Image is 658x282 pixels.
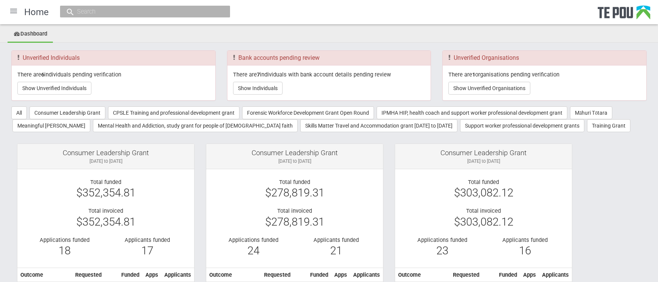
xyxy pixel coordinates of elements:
div: Consumer Leadership Grant [401,150,566,156]
div: Applications funded [218,237,289,243]
th: Apps [142,268,161,282]
div: Consumer Leadership Grant [212,150,377,156]
button: Show Individuals [233,82,283,95]
button: Show Unverified Individuals [17,82,91,95]
button: Show Unverified Organisations [448,82,530,95]
div: $352,354.81 [23,218,188,225]
th: Outcome [206,268,254,282]
div: Total invoiced [401,207,566,214]
th: Requested [65,268,105,282]
div: $303,082.12 [401,189,566,196]
p: There are individuals pending verification [17,71,210,78]
button: All [11,106,27,119]
div: 17 [111,247,183,254]
div: Total invoiced [23,207,188,214]
button: Meaningful [PERSON_NAME] [12,119,90,132]
h3: Unverified Organisations [448,55,641,61]
button: Consumer Leadership Grant [29,106,105,119]
th: Applicants [539,268,572,282]
h3: Bank accounts pending review [233,55,425,61]
button: Skills Matter Travel and Accommodation grant [DATE] to [DATE] [300,119,457,132]
th: Applicants [350,268,383,282]
th: Outcome [395,268,443,282]
button: CPSLE Training and professional development grant [108,106,239,119]
div: [DATE] to [DATE] [212,158,377,165]
button: Mental Health and Addiction, study grant for people of [DEMOGRAPHIC_DATA] faith [93,119,298,132]
div: Total funded [212,179,377,185]
div: 24 [218,247,289,254]
h3: Unverified Individuals [17,55,210,61]
div: 21 [300,247,372,254]
th: Funded [482,268,520,282]
th: Outcome [17,268,65,282]
div: $278,819.31 [212,218,377,225]
th: Applicants [161,268,194,282]
div: Applicants funded [489,237,561,243]
input: Search [75,8,208,16]
div: 23 [406,247,478,254]
div: Consumer Leadership Grant [23,150,188,156]
th: Funded [105,268,142,282]
b: 7 [257,71,260,78]
div: [DATE] to [DATE] [401,158,566,165]
b: 6 [41,71,44,78]
th: Apps [520,268,539,282]
th: Requested [254,268,293,282]
div: $352,354.81 [23,189,188,196]
th: Apps [331,268,350,282]
div: Applicants funded [111,237,183,243]
div: 16 [489,247,561,254]
button: Māhuri Tōtara [570,106,612,119]
a: Dashboard [8,26,53,43]
p: There are organisations pending verification [448,71,641,78]
button: Training Grant [587,119,630,132]
div: Applications funded [406,237,478,243]
div: Applications funded [29,237,100,243]
div: Total invoiced [212,207,377,214]
b: 1 [472,71,475,78]
p: There are individuals with bank account details pending review [233,71,425,78]
button: IPMHA HIP, health coach and support worker professional development grant [377,106,567,119]
th: Requested [443,268,482,282]
div: Total funded [23,179,188,185]
div: [DATE] to [DATE] [23,158,188,165]
button: Forensic Workforce Development Grant Open Round [242,106,374,119]
div: $303,082.12 [401,218,566,225]
th: Funded [293,268,331,282]
div: 18 [29,247,100,254]
div: $278,819.31 [212,189,377,196]
div: Applicants funded [300,237,372,243]
div: Total funded [401,179,566,185]
button: Support worker professional development grants [460,119,584,132]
